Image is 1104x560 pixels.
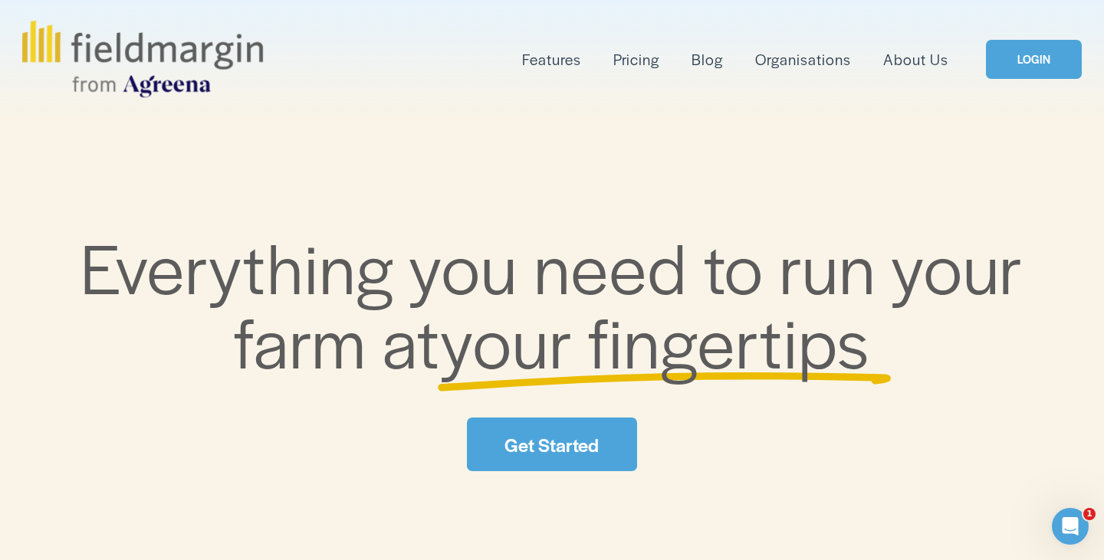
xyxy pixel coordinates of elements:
a: Organisations [755,47,851,72]
span: 1 [1083,508,1096,520]
a: Pricing [613,47,659,72]
span: Everything you need to run your farm at [80,218,1040,388]
a: About Us [883,47,948,72]
span: your fingertips [440,292,870,388]
a: folder dropdown [522,47,581,72]
iframe: Intercom live chat [1052,508,1089,545]
a: Blog [692,47,723,72]
a: LOGIN [986,40,1082,79]
a: Get Started [467,418,636,471]
span: Features [522,48,581,70]
img: fieldmargin.com [22,21,263,97]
